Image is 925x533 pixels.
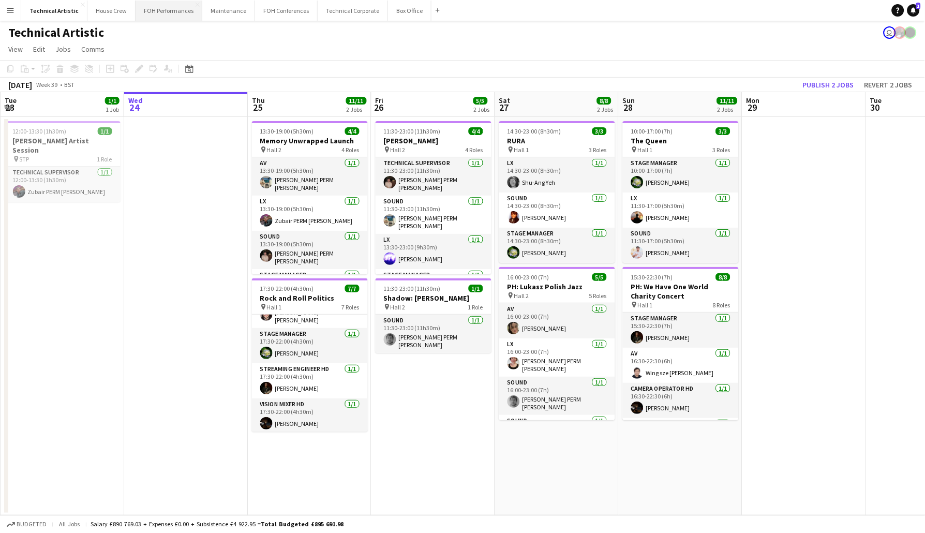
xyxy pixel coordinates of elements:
[252,293,368,303] h3: Rock and Roll Politics
[5,136,121,155] h3: [PERSON_NAME] Artist Session
[592,127,607,135] span: 3/3
[376,196,491,234] app-card-role: Sound1/111:30-23:00 (11h30m)[PERSON_NAME] PERM [PERSON_NAME]
[638,301,653,309] span: Hall 1
[20,155,29,163] span: STP
[869,101,882,113] span: 30
[499,267,615,420] app-job-card: 16:00-23:00 (7h)5/5PH: Lukasz Polish Jazz Hall 25 RolesAV1/116:00-23:00 (7h)[PERSON_NAME]LX1/116:...
[57,521,82,528] span: All jobs
[469,285,483,292] span: 1/1
[376,157,491,196] app-card-role: Technical Supervisor1/111:30-23:00 (11h30m)[PERSON_NAME] PERM [PERSON_NAME]
[473,97,488,105] span: 5/5
[745,101,760,113] span: 29
[81,45,105,54] span: Comms
[884,26,896,39] app-user-avatar: Sally PERM Pochciol
[623,157,739,193] app-card-role: Stage Manager1/110:00-17:00 (7h)[PERSON_NAME]
[267,146,282,154] span: Hall 2
[87,1,136,21] button: House Crew
[136,1,202,21] button: FOH Performances
[346,97,367,105] span: 11/11
[252,196,368,231] app-card-role: LX1/113:30-19:00 (5h30m)Zubair PERM [PERSON_NAME]
[97,155,112,163] span: 1 Role
[342,146,360,154] span: 4 Roles
[623,267,739,420] app-job-card: 15:30-22:30 (7h)8/8PH: We Have One World Charity Concert Hall 18 RolesStage Manager1/115:30-22:30...
[5,121,121,202] app-job-card: 12:00-13:30 (1h30m)1/1[PERSON_NAME] Artist Session STP1 RoleTechnical Supervisor1/112:00-13:30 (1...
[8,80,32,90] div: [DATE]
[621,101,635,113] span: 28
[499,415,615,450] app-card-role: Sound1/1
[3,101,17,113] span: 23
[508,127,561,135] span: 14:30-23:00 (8h30m)
[252,328,368,363] app-card-role: Stage Manager1/117:30-22:00 (4h30m)[PERSON_NAME]
[597,97,611,105] span: 8/8
[904,26,917,39] app-user-avatar: Gabrielle Barr
[106,106,119,113] div: 1 Job
[252,96,265,105] span: Thu
[499,121,615,263] app-job-card: 14:30-23:00 (8h30m)3/3RURA Hall 13 RolesLX1/114:30-23:00 (8h30m)Shu-Ang YehSound1/114:30-23:00 (8...
[5,96,17,105] span: Tue
[499,282,615,291] h3: PH: Lukasz Polish Jazz
[376,136,491,145] h3: [PERSON_NAME]
[34,81,60,88] span: Week 39
[255,1,318,21] button: FOH Conferences
[376,96,384,105] span: Fri
[713,301,730,309] span: 8 Roles
[499,193,615,228] app-card-role: Sound1/114:30-23:00 (8h30m)[PERSON_NAME]
[55,45,71,54] span: Jobs
[376,293,491,303] h3: Shadow: [PERSON_NAME]
[33,45,45,54] span: Edit
[8,45,23,54] span: View
[623,383,739,418] app-card-role: Camera Operator HD1/116:30-22:30 (6h)[PERSON_NAME]
[384,127,441,135] span: 11:30-23:00 (11h30m)
[799,78,858,92] button: Publish 2 jobs
[261,521,344,528] span: Total Budgeted £895 691.98
[252,136,368,145] h3: Memory Unwrapped Launch
[77,42,109,56] a: Comms
[252,278,368,432] app-job-card: 17:30-22:00 (4h30m)7/7Rock and Roll Politics Hall 17 Roles[PERSON_NAME]Sound1/117:30-22:00 (4h30m...
[17,521,47,528] span: Budgeted
[592,273,607,281] span: 5/5
[499,157,615,193] app-card-role: LX1/114:30-23:00 (8h30m)Shu-Ang Yeh
[376,121,491,274] div: 11:30-23:00 (11h30m)4/4[PERSON_NAME] Hall 24 RolesTechnical Supervisor1/111:30-23:00 (11h30m)[PER...
[347,106,366,113] div: 2 Jobs
[345,127,360,135] span: 4/4
[376,234,491,269] app-card-role: LX1/113:30-23:00 (9h30m)[PERSON_NAME]
[8,25,104,40] h1: Technical Artistic
[623,418,739,453] app-card-role: LX1/1
[508,273,549,281] span: 16:00-23:00 (7h)
[202,1,255,21] button: Maintenance
[623,282,739,301] h3: PH: We Have One World Charity Concert
[252,269,368,304] app-card-role: Stage Manager1/1
[127,101,143,113] span: 24
[499,228,615,263] app-card-role: Stage Manager1/114:30-23:00 (8h30m)[PERSON_NAME]
[623,121,739,263] app-job-card: 10:00-17:00 (7h)3/3The Queen Hall 13 RolesStage Manager1/110:00-17:00 (7h)[PERSON_NAME]LX1/111:30...
[631,273,673,281] span: 15:30-22:30 (7h)
[21,1,87,21] button: Technical Artistic
[466,146,483,154] span: 4 Roles
[376,315,491,353] app-card-role: Sound1/111:30-23:00 (11h30m)[PERSON_NAME] PERM [PERSON_NAME]
[250,101,265,113] span: 25
[907,4,920,17] a: 1
[499,338,615,377] app-card-role: LX1/116:00-23:00 (7h)[PERSON_NAME] PERM [PERSON_NAME]
[13,127,67,135] span: 12:00-13:30 (1h30m)
[252,121,368,274] div: 13:30-19:00 (5h30m)4/4Memory Unwrapped Launch Hall 24 RolesAV1/113:30-19:00 (5h30m)[PERSON_NAME] ...
[374,101,384,113] span: 26
[128,96,143,105] span: Wed
[4,42,27,56] a: View
[51,42,75,56] a: Jobs
[64,81,74,88] div: BST
[252,363,368,398] app-card-role: Streaming Engineer HD1/117:30-22:00 (4h30m)[PERSON_NAME]
[870,96,882,105] span: Tue
[91,521,344,528] div: Salary £890 769.03 + Expenses £0.00 + Subsistence £4 922.95 =
[623,193,739,228] app-card-role: LX1/111:30-17:00 (5h30m)[PERSON_NAME]
[638,146,653,154] span: Hall 1
[598,106,614,113] div: 2 Jobs
[499,136,615,145] h3: RURA
[499,377,615,415] app-card-role: Sound1/116:00-23:00 (7h)[PERSON_NAME] PERM [PERSON_NAME]
[717,97,738,105] span: 11/11
[252,157,368,196] app-card-role: AV1/113:30-19:00 (5h30m)[PERSON_NAME] PERM [PERSON_NAME]
[514,146,529,154] span: Hall 1
[376,278,491,353] div: 11:30-23:00 (11h30m)1/1Shadow: [PERSON_NAME] Hall 21 RoleSound1/111:30-23:00 (11h30m)[PERSON_NAME...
